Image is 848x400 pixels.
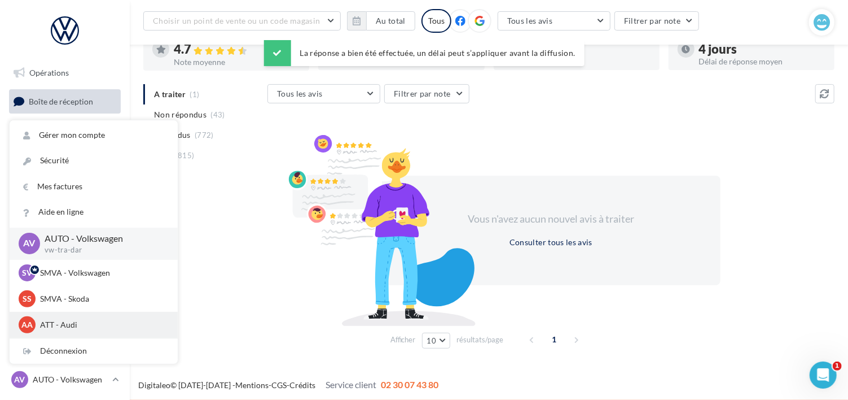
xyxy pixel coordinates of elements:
[456,334,503,345] span: résultats/page
[524,58,651,66] div: Taux de réponse
[211,110,225,119] span: (43)
[277,89,323,98] span: Tous les avis
[23,293,32,305] span: SS
[138,380,170,390] a: Digitaleo
[347,11,415,31] button: Au total
[810,362,837,389] iframe: Intercom live chat
[267,84,380,103] button: Tous les avis
[10,148,178,173] a: Sécurité
[29,68,69,77] span: Opérations
[7,175,123,198] a: Contacts
[699,58,825,66] div: Délai de réponse moyen
[10,174,178,199] a: Mes factures
[7,118,123,142] a: Visibilité en ligne
[24,237,36,250] span: AV
[143,11,341,31] button: Choisir un point de vente ou un code magasin
[326,379,376,390] span: Service client
[195,131,214,140] span: (772)
[7,146,123,170] a: Campagnes
[45,245,160,255] p: vw-tra-dar
[263,40,584,66] div: La réponse a bien été effectuée, un délai peut s’appliquer avant la diffusion.
[545,331,563,349] span: 1
[366,11,415,31] button: Au total
[153,16,320,25] span: Choisir un point de vente ou un code magasin
[174,58,300,66] div: Note moyenne
[7,202,123,226] a: Médiathèque
[390,334,416,345] span: Afficher
[175,151,195,160] span: (815)
[699,43,825,55] div: 4 jours
[422,333,451,349] button: 10
[271,380,287,390] a: CGS
[289,380,315,390] a: Crédits
[29,96,93,106] span: Boîte de réception
[10,123,178,148] a: Gérer mon compte
[7,89,123,114] a: Boîte de réception
[40,267,164,279] p: SMVA - Volkswagen
[7,61,123,85] a: Opérations
[10,199,178,225] a: Aide en ligne
[833,362,842,371] span: 1
[507,16,553,25] span: Tous les avis
[454,212,648,227] div: Vous n'avez aucun nouvel avis à traiter
[427,336,437,345] span: 10
[384,84,469,103] button: Filtrer par note
[524,43,651,55] div: 95 %
[235,380,269,390] a: Mentions
[505,236,597,249] button: Consulter tous les avis
[21,319,33,331] span: AA
[15,374,25,385] span: AV
[7,259,123,292] a: PLV et print personnalisable
[10,338,178,364] div: Déconnexion
[421,9,451,33] div: Tous
[7,296,123,329] a: Campagnes DataOnDemand
[174,43,300,56] div: 4.7
[138,380,438,390] span: © [DATE]-[DATE] - - -
[9,369,121,390] a: AV AUTO - Volkswagen
[45,232,160,245] p: AUTO - Volkswagen
[614,11,700,31] button: Filtrer par note
[381,379,438,390] span: 02 30 07 43 80
[154,109,206,120] span: Non répondus
[22,267,32,279] span: SV
[40,293,164,305] p: SMVA - Skoda
[40,319,164,331] p: ATT - Audi
[7,231,123,254] a: Calendrier
[33,374,108,385] p: AUTO - Volkswagen
[498,11,610,31] button: Tous les avis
